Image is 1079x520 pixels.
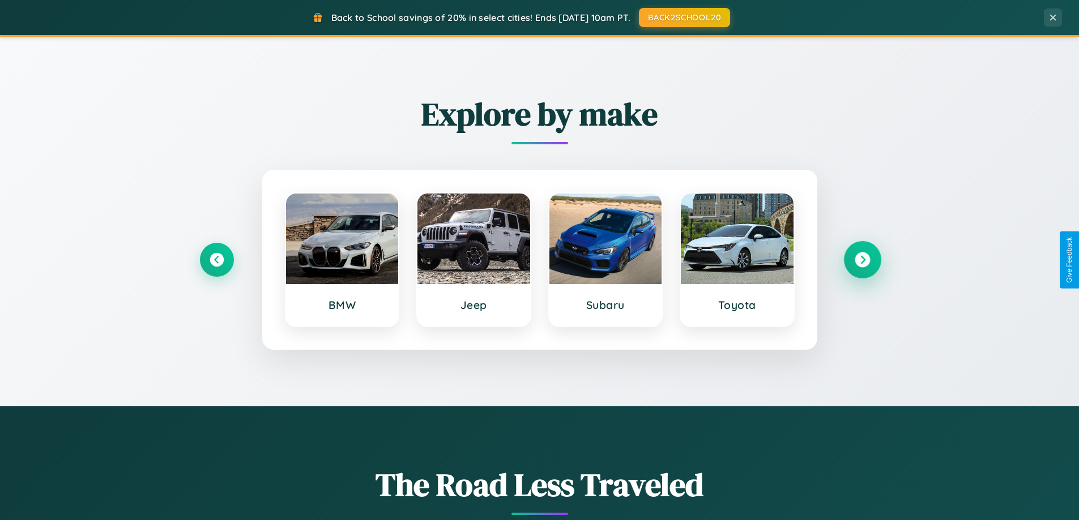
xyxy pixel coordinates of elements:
[331,12,630,23] span: Back to School savings of 20% in select cities! Ends [DATE] 10am PT.
[297,298,387,312] h3: BMW
[1065,237,1073,283] div: Give Feedback
[692,298,782,312] h3: Toyota
[200,92,880,136] h2: Explore by make
[561,298,651,312] h3: Subaru
[639,8,730,27] button: BACK2SCHOOL20
[429,298,519,312] h3: Jeep
[200,463,880,506] h1: The Road Less Traveled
